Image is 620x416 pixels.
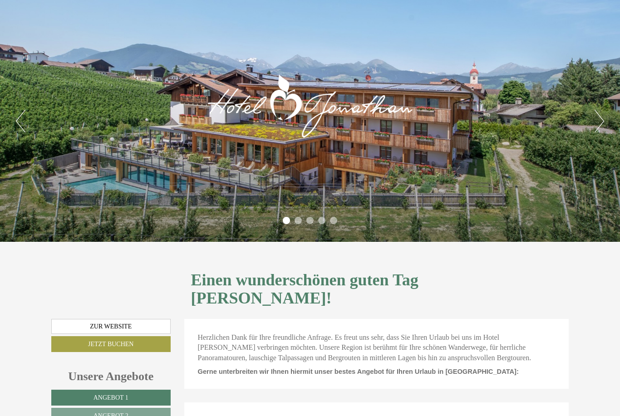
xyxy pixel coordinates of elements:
[16,110,25,132] button: Previous
[51,336,171,352] a: Jetzt buchen
[191,271,562,307] h1: Einen wunderschönen guten Tag [PERSON_NAME]!
[51,319,171,334] a: Zur Website
[51,368,171,385] div: Unsere Angebote
[198,333,556,364] p: Herzlichen Dank für Ihre freundliche Anfrage. Es freut uns sehr, dass Sie Ihren Urlaub bei uns im...
[198,368,519,375] span: Gerne unterbreiten wir Ihnen hiermit unser bestes Angebot für Ihren Urlaub in [GEOGRAPHIC_DATA]:
[93,394,128,401] span: Angebot 1
[595,110,604,132] button: Next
